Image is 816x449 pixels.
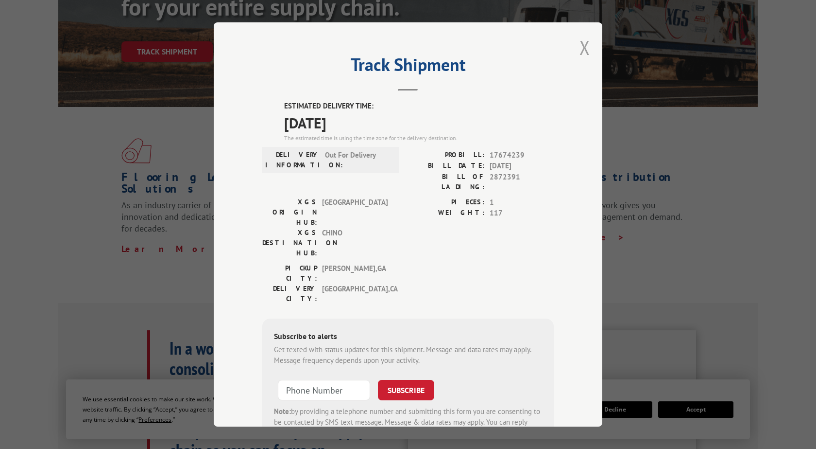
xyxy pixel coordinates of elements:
[325,150,391,170] span: Out For Delivery
[408,208,485,219] label: WEIGHT:
[262,284,317,304] label: DELIVERY CITY:
[262,263,317,284] label: PICKUP CITY:
[274,344,542,366] div: Get texted with status updates for this shipment. Message and data rates may apply. Message frequ...
[274,407,291,416] strong: Note:
[490,161,554,172] span: [DATE]
[408,197,485,208] label: PIECES:
[490,197,554,208] span: 1
[284,101,554,112] label: ESTIMATED DELIVERY TIME:
[490,172,554,192] span: 2872391
[408,172,485,192] label: BILL OF LADING:
[262,197,317,228] label: XGS ORIGIN HUB:
[408,150,485,161] label: PROBILL:
[322,197,388,228] span: [GEOGRAPHIC_DATA]
[322,228,388,258] span: CHINO
[262,228,317,258] label: XGS DESTINATION HUB:
[579,35,590,60] button: Close modal
[265,150,320,170] label: DELIVERY INFORMATION:
[274,406,542,439] div: by providing a telephone number and submitting this form you are consenting to be contacted by SM...
[322,263,388,284] span: [PERSON_NAME] , GA
[274,330,542,344] div: Subscribe to alerts
[284,112,554,134] span: [DATE]
[490,208,554,219] span: 117
[322,284,388,304] span: [GEOGRAPHIC_DATA] , CA
[284,134,554,143] div: The estimated time is using the time zone for the delivery destination.
[408,161,485,172] label: BILL DATE:
[490,150,554,161] span: 17674239
[378,380,434,400] button: SUBSCRIBE
[278,380,370,400] input: Phone Number
[262,58,554,76] h2: Track Shipment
